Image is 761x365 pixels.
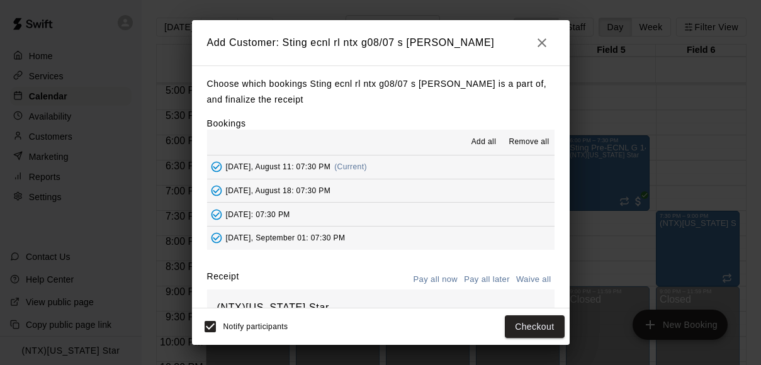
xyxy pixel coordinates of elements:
span: Notify participants [223,322,288,331]
span: Remove all [509,136,549,149]
button: Added - Collect Payment[DATE], August 18: 07:30 PM [207,179,555,203]
span: [DATE], August 18: 07:30 PM [226,186,331,195]
span: [DATE]: 07:30 PM [226,210,290,218]
label: Bookings [207,118,246,128]
button: Added - Collect Payment[DATE], August 11: 07:30 PM(Current) [207,155,555,179]
button: Added - Collect Payment [207,205,226,224]
p: Choose which bookings Sting ecnl rl ntx g08/07 s [PERSON_NAME] is a part of, and finalize the rec... [207,76,555,107]
h6: (NTX)[US_STATE] Star [217,300,544,316]
span: Add all [471,136,497,149]
span: [DATE], September 01: 07:30 PM [226,233,346,242]
span: [DATE], August 11: 07:30 PM [226,162,331,171]
button: Added - Collect Payment [207,181,226,200]
button: Added - Collect Payment[DATE], September 01: 07:30 PM [207,227,555,250]
button: Added - Collect Payment[DATE]: 07:30 PM [207,203,555,226]
span: (Current) [334,162,367,171]
button: Checkout [505,315,564,339]
button: Pay all later [461,270,513,289]
button: Add all [463,132,504,152]
label: Receipt [207,270,239,289]
button: Waive all [513,270,555,289]
h2: Add Customer: Sting ecnl rl ntx g08/07 s [PERSON_NAME] [192,20,570,65]
button: Added - Collect Payment [207,157,226,176]
button: Pay all now [410,270,461,289]
button: Added - Collect Payment [207,228,226,247]
button: Remove all [504,132,554,152]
